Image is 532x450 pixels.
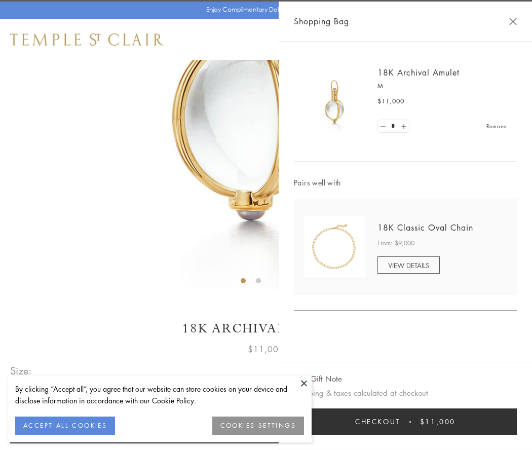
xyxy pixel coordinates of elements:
[304,216,365,277] img: N88865-OV18
[377,222,473,233] a: 18K Classic Oval Chain
[388,260,429,270] span: VIEW DETAILS
[10,320,522,337] h1: 18K Archival Amulet
[248,343,284,356] span: $11,000
[212,417,304,435] button: COOKIES SETTINGS
[377,238,414,248] span: From: $9,000
[10,362,32,379] span: Size:
[304,71,365,132] img: 18K Archival Amulet
[377,81,507,91] p: M
[486,121,507,132] a: Remove
[355,416,400,427] span: Checkout
[294,387,517,399] p: Shipping & taxes calculated at checkout
[377,67,460,78] a: 18K Archival Amulet
[15,417,115,435] button: ACCEPT ALL COOKIES
[294,372,342,385] button: Add Gift Note
[294,408,517,435] button: Checkout $11,000
[378,120,388,133] a: Set quantity to 0
[377,256,440,274] a: VIEW DETAILS
[509,18,517,25] button: Close Shopping Bag
[10,33,163,46] img: Temple St. Clair
[15,383,304,406] div: By clicking “Accept all”, you agree that our website can store cookies on your device and disclos...
[206,5,321,15] p: Enjoy Complimentary Delivery & Returns
[420,416,455,427] span: $11,000
[377,96,404,106] span: $11,000
[398,120,408,133] a: Set quantity to 2
[294,177,517,189] span: Pairs well with
[294,15,349,28] span: Shopping Bag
